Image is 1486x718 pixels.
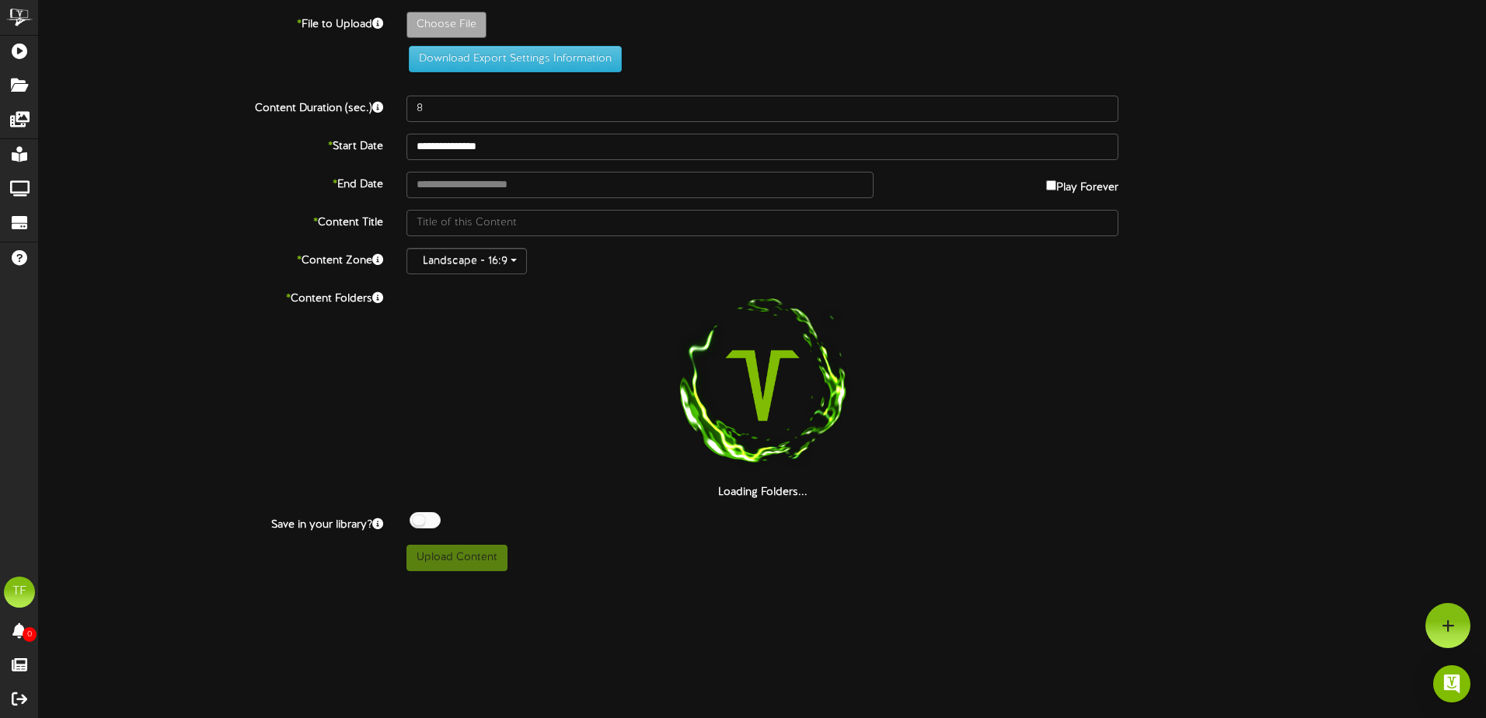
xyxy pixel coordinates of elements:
[1046,180,1056,190] input: Play Forever
[23,627,37,642] span: 0
[401,53,622,64] a: Download Export Settings Information
[409,46,622,72] button: Download Export Settings Information
[27,512,395,533] label: Save in your library?
[27,134,395,155] label: Start Date
[27,248,395,269] label: Content Zone
[718,486,808,498] strong: Loading Folders...
[27,210,395,231] label: Content Title
[1046,172,1118,196] label: Play Forever
[27,96,395,117] label: Content Duration (sec.)
[27,172,395,193] label: End Date
[406,248,527,274] button: Landscape - 16:9
[663,286,862,485] img: loading-spinner-1.png
[406,210,1118,236] input: Title of this Content
[1433,665,1470,702] div: Open Intercom Messenger
[406,545,508,571] button: Upload Content
[4,577,35,608] div: TF
[27,286,395,307] label: Content Folders
[27,12,395,33] label: File to Upload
